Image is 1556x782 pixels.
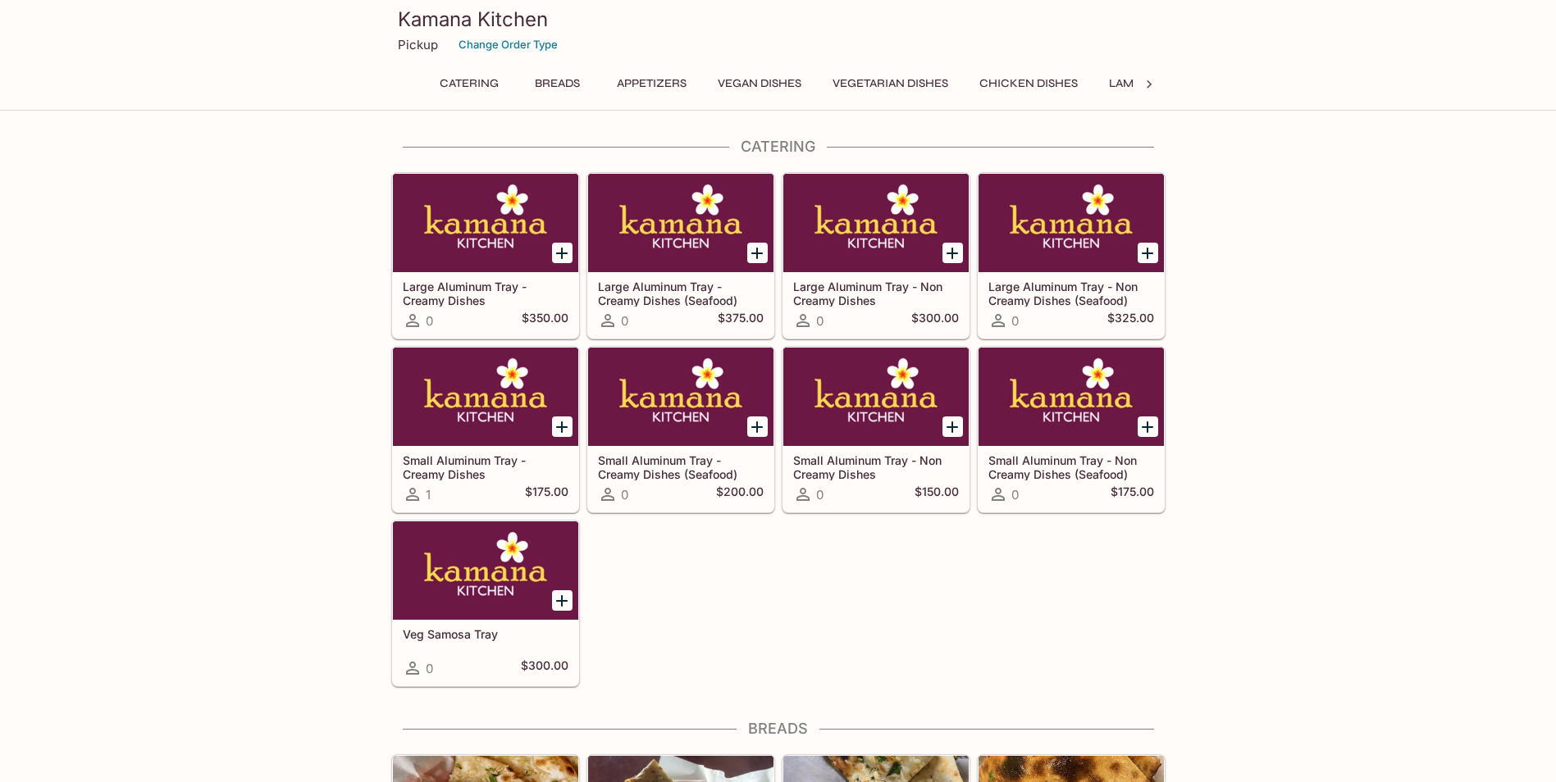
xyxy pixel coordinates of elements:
h5: $200.00 [716,484,764,504]
button: Chicken Dishes [970,72,1087,95]
span: 0 [816,487,824,502]
h5: Large Aluminum Tray - Creamy Dishes (Seafood) [598,280,764,307]
button: Vegetarian Dishes [824,72,957,95]
h5: $300.00 [911,311,959,330]
div: Large Aluminum Tray - Creamy Dishes [393,174,578,272]
button: Catering [431,72,508,95]
div: Large Aluminum Tray - Creamy Dishes (Seafood) [588,174,773,272]
h5: Veg Samosa Tray [403,627,568,641]
div: Small Aluminum Tray - Non Creamy Dishes [783,348,969,446]
button: Add Large Aluminum Tray - Creamy Dishes (Seafood) [747,243,768,263]
span: 0 [621,313,628,329]
h5: Small Aluminum Tray - Creamy Dishes [403,453,568,480]
button: Add Large Aluminum Tray - Non Creamy Dishes (Seafood) [1138,243,1158,263]
button: Lamb Dishes [1100,72,1193,95]
div: Large Aluminum Tray - Non Creamy Dishes (Seafood) [979,174,1164,272]
span: 0 [816,313,824,329]
a: Large Aluminum Tray - Creamy Dishes (Seafood)0$375.00 [587,173,774,339]
button: Add Large Aluminum Tray - Creamy Dishes [552,243,573,263]
a: Large Aluminum Tray - Non Creamy Dishes (Seafood)0$325.00 [978,173,1165,339]
h5: Small Aluminum Tray - Creamy Dishes (Seafood) [598,453,764,480]
button: Vegan Dishes [709,72,810,95]
h5: Small Aluminum Tray - Non Creamy Dishes [793,453,959,480]
a: Large Aluminum Tray - Creamy Dishes0$350.00 [392,173,579,339]
h5: Large Aluminum Tray - Non Creamy Dishes (Seafood) [988,280,1154,307]
span: 0 [1011,313,1019,329]
button: Add Large Aluminum Tray - Non Creamy Dishes [942,243,963,263]
button: Add Small Aluminum Tray - Non Creamy Dishes [942,416,963,437]
h5: $175.00 [1111,484,1154,504]
a: Small Aluminum Tray - Creamy Dishes1$175.00 [392,347,579,512]
a: Veg Samosa Tray0$300.00 [392,521,579,686]
a: Large Aluminum Tray - Non Creamy Dishes0$300.00 [783,173,970,339]
h4: Breads [391,720,1166,738]
button: Change Order Type [451,32,565,57]
button: Appetizers [608,72,696,95]
h3: Kamana Kitchen [398,7,1159,32]
button: Add Small Aluminum Tray - Non Creamy Dishes (Seafood) [1138,416,1158,437]
h5: $300.00 [521,658,568,678]
div: Large Aluminum Tray - Non Creamy Dishes [783,174,969,272]
span: 1 [426,487,431,502]
button: Add Small Aluminum Tray - Creamy Dishes [552,416,573,437]
h5: Large Aluminum Tray - Creamy Dishes [403,280,568,307]
h5: $375.00 [718,311,764,330]
div: Small Aluminum Tray - Creamy Dishes [393,348,578,446]
span: 0 [1011,487,1019,502]
a: Small Aluminum Tray - Non Creamy Dishes (Seafood)0$175.00 [978,347,1165,512]
a: Small Aluminum Tray - Creamy Dishes (Seafood)0$200.00 [587,347,774,512]
h5: $325.00 [1107,311,1154,330]
h5: $150.00 [915,484,959,504]
button: Add Veg Samosa Tray [552,590,573,611]
button: Add Small Aluminum Tray - Creamy Dishes (Seafood) [747,416,768,437]
h5: $175.00 [525,484,568,504]
span: 0 [621,487,628,502]
span: 0 [426,661,433,676]
button: Breads [521,72,595,95]
h4: Catering [391,138,1166,156]
h5: $350.00 [522,311,568,330]
a: Small Aluminum Tray - Non Creamy Dishes0$150.00 [783,347,970,512]
div: Veg Samosa Tray [393,521,578,620]
div: Small Aluminum Tray - Non Creamy Dishes (Seafood) [979,348,1164,446]
div: Small Aluminum Tray - Creamy Dishes (Seafood) [588,348,773,446]
span: 0 [426,313,433,329]
p: Pickup [398,37,438,52]
h5: Large Aluminum Tray - Non Creamy Dishes [793,280,959,307]
h5: Small Aluminum Tray - Non Creamy Dishes (Seafood) [988,453,1154,480]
